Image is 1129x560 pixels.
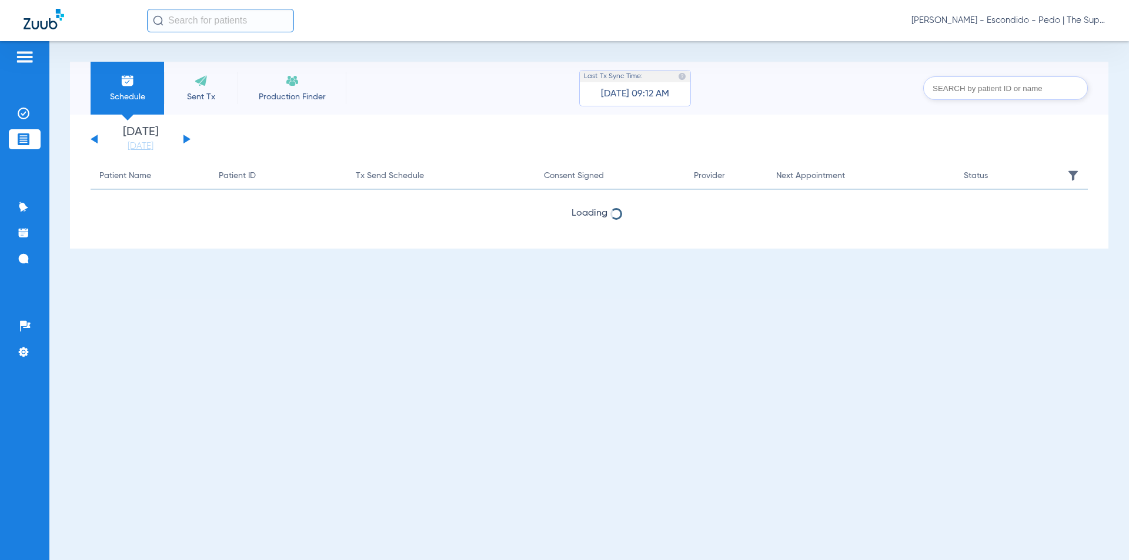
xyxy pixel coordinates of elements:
div: Provider [694,169,725,182]
img: Recare [285,73,299,88]
input: SEARCH by patient ID or name [923,76,1088,100]
span: Sent Tx [173,91,229,103]
div: Status [964,169,1048,182]
li: [DATE] [105,126,176,152]
div: Tx Send Schedule [356,169,424,182]
span: Last Tx Sync Time: [584,71,643,82]
span: Schedule [99,91,155,103]
div: Patient Name [99,169,201,182]
img: hamburger-icon [15,50,34,64]
div: Consent Signed [544,169,677,182]
img: Search Icon [153,15,163,26]
span: [PERSON_NAME] - Escondido - Pedo | The Super Dentists [911,15,1105,26]
img: Sent Tx [194,73,208,88]
div: Patient ID [219,169,256,182]
span: [DATE] 09:12 AM [601,88,669,100]
div: Patient Name [99,169,151,182]
img: filter.svg [1067,170,1079,182]
input: Search for patients [147,9,294,32]
img: last sync help info [678,72,686,81]
a: [DATE] [105,140,176,152]
div: Provider [694,169,758,182]
span: Production Finder [246,91,338,103]
span: Loading [91,207,1088,219]
div: Consent Signed [544,169,604,182]
div: Patient ID [219,169,338,182]
div: Status [964,169,988,182]
img: Schedule [121,73,135,88]
div: Next Appointment [776,169,845,182]
div: Next Appointment [776,169,947,182]
img: Zuub Logo [24,9,64,29]
div: Tx Send Schedule [356,169,526,182]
